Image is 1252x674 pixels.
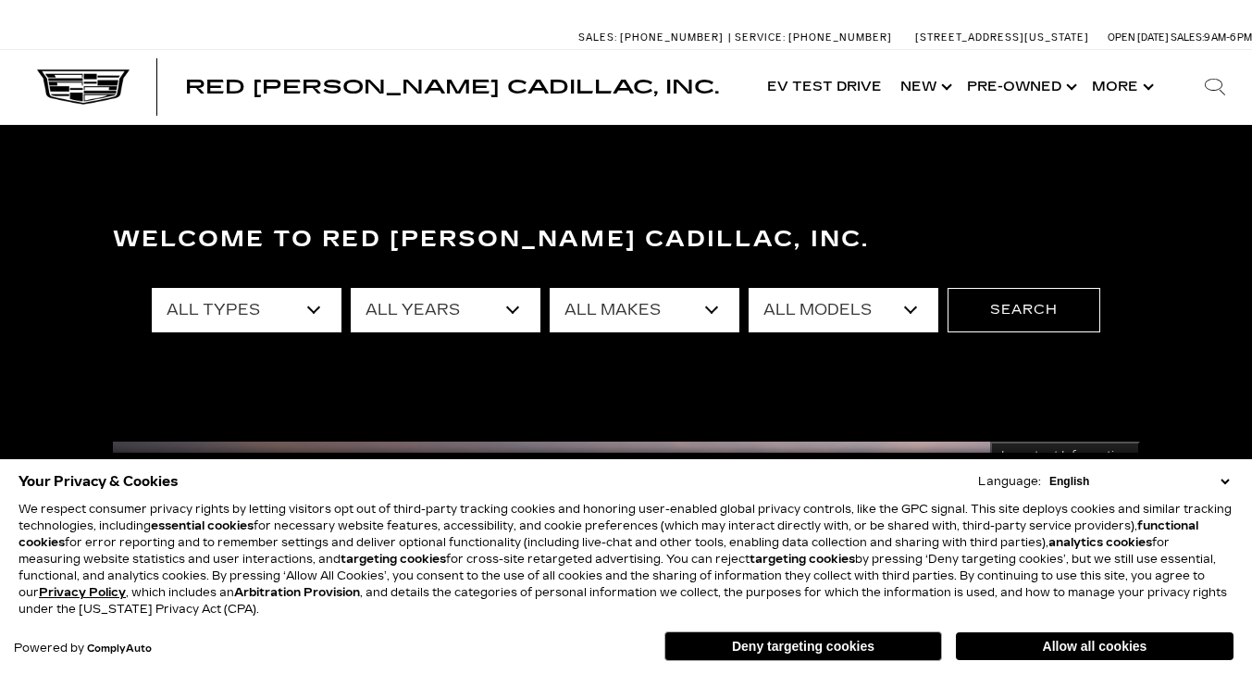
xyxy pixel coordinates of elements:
a: Service: [PHONE_NUMBER] [728,32,897,43]
span: Sales: [1171,31,1204,44]
img: Cadillac Dark Logo with Cadillac White Text [37,69,130,105]
strong: targeting cookies [750,553,855,566]
span: Sales: [578,31,617,44]
p: We respect consumer privacy rights by letting visitors opt out of third-party tracking cookies an... [19,501,1233,618]
a: Pre-Owned [958,50,1083,124]
a: [STREET_ADDRESS][US_STATE] [915,31,1089,44]
a: EV Test Drive [758,50,891,124]
span: Important Information [1001,448,1129,463]
strong: essential cookies [151,519,254,532]
a: Red [PERSON_NAME] Cadillac, Inc. [185,78,719,96]
button: Deny targeting cookies [664,631,942,661]
span: [PHONE_NUMBER] [788,31,892,44]
span: Red [PERSON_NAME] Cadillac, Inc. [185,76,719,98]
button: More [1083,50,1159,124]
select: Filter by year [351,288,540,332]
span: Your Privacy & Cookies [19,468,179,494]
button: Important Information [990,442,1140,469]
a: Sales: [PHONE_NUMBER] [578,32,728,43]
span: Service: [735,31,786,44]
select: Language Select [1045,473,1233,490]
div: Language: [978,476,1041,487]
button: Allow all cookies [956,632,1233,660]
a: Privacy Policy [39,586,126,599]
a: New [891,50,958,124]
span: [PHONE_NUMBER] [620,31,724,44]
span: Open [DATE] [1108,31,1169,44]
strong: analytics cookies [1048,536,1152,549]
strong: targeting cookies [341,553,446,566]
select: Filter by make [550,288,739,332]
select: Filter by type [152,288,341,332]
a: ComplyAuto [87,643,152,655]
button: Search [948,288,1100,332]
div: Powered by [14,643,152,655]
strong: Arbitration Provision [234,586,360,599]
select: Filter by model [749,288,938,332]
h3: Welcome to Red [PERSON_NAME] Cadillac, Inc. [113,221,1140,258]
span: 9 AM-6 PM [1204,31,1252,44]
